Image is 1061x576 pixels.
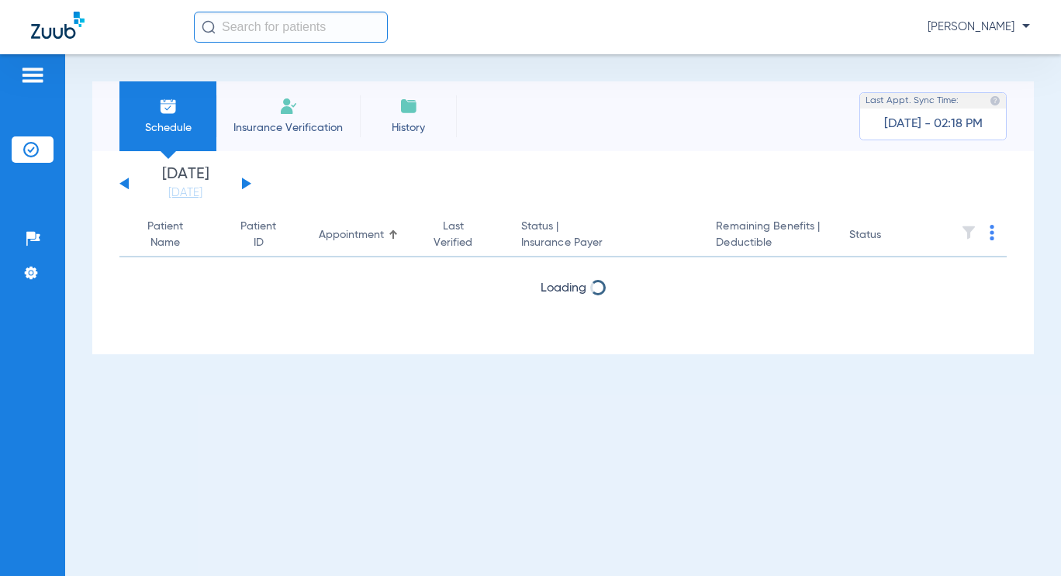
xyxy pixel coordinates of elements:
div: Appointment [319,227,384,243]
img: Schedule [159,97,178,116]
img: Zuub Logo [31,12,85,39]
span: Insurance Verification [228,120,348,136]
span: Last Appt. Sync Time: [866,93,959,109]
img: group-dot-blue.svg [990,225,994,240]
iframe: Chat Widget [983,502,1061,576]
div: Patient Name [132,219,213,251]
th: Remaining Benefits | [703,214,837,257]
img: Manual Insurance Verification [279,97,298,116]
span: History [372,120,445,136]
div: Patient ID [237,219,294,251]
div: Patient ID [237,219,280,251]
span: Schedule [131,120,205,136]
span: [PERSON_NAME] [928,19,1030,35]
th: Status | [509,214,704,257]
img: last sync help info [990,95,1001,106]
th: Status [837,214,942,257]
input: Search for patients [194,12,388,43]
img: hamburger-icon [20,66,45,85]
a: [DATE] [139,185,232,201]
img: History [399,97,418,116]
div: Last Verified [424,219,496,251]
span: [DATE] - 02:18 PM [884,116,983,132]
span: Loading [541,282,586,295]
div: Last Verified [424,219,482,251]
div: Appointment [319,227,399,243]
span: Insurance Payer [521,235,692,251]
img: filter.svg [961,225,976,240]
div: Patient Name [132,219,199,251]
img: Search Icon [202,20,216,34]
li: [DATE] [139,167,232,201]
span: Deductible [716,235,824,251]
